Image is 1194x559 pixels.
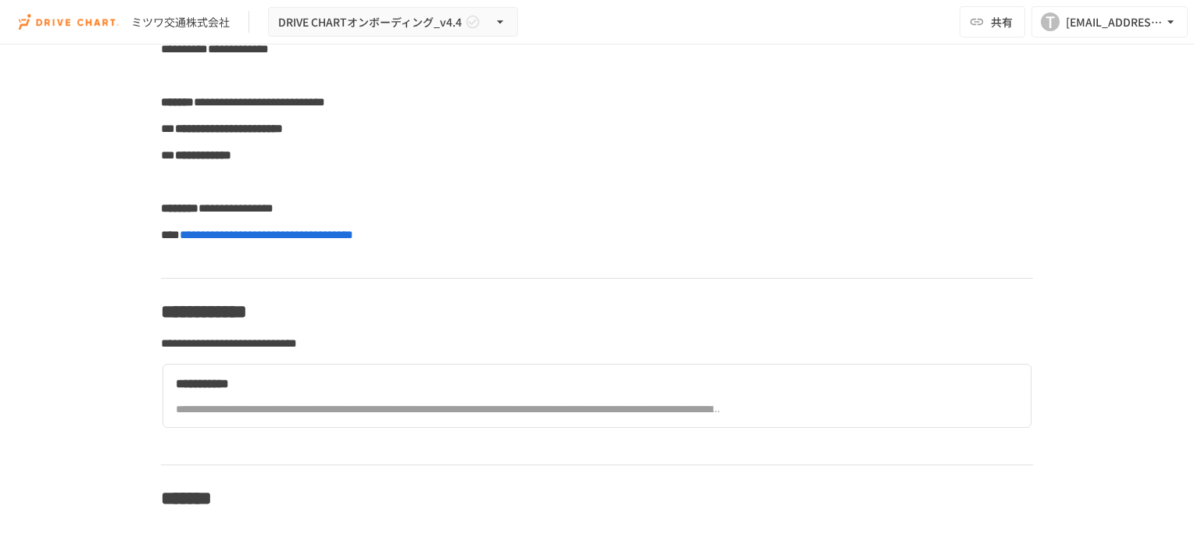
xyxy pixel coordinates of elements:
img: i9VDDS9JuLRLX3JIUyK59LcYp6Y9cayLPHs4hOxMB9W [19,9,119,34]
div: [EMAIL_ADDRESS][DOMAIN_NAME] [1066,12,1163,32]
button: 共有 [960,6,1025,37]
div: ミツワ交通株式会社 [131,14,230,30]
button: T[EMAIL_ADDRESS][DOMAIN_NAME] [1031,6,1188,37]
span: 共有 [991,13,1013,30]
span: DRIVE CHARTオンボーディング_v4.4 [278,12,462,32]
div: T [1041,12,1060,31]
button: DRIVE CHARTオンボーディング_v4.4 [268,7,518,37]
